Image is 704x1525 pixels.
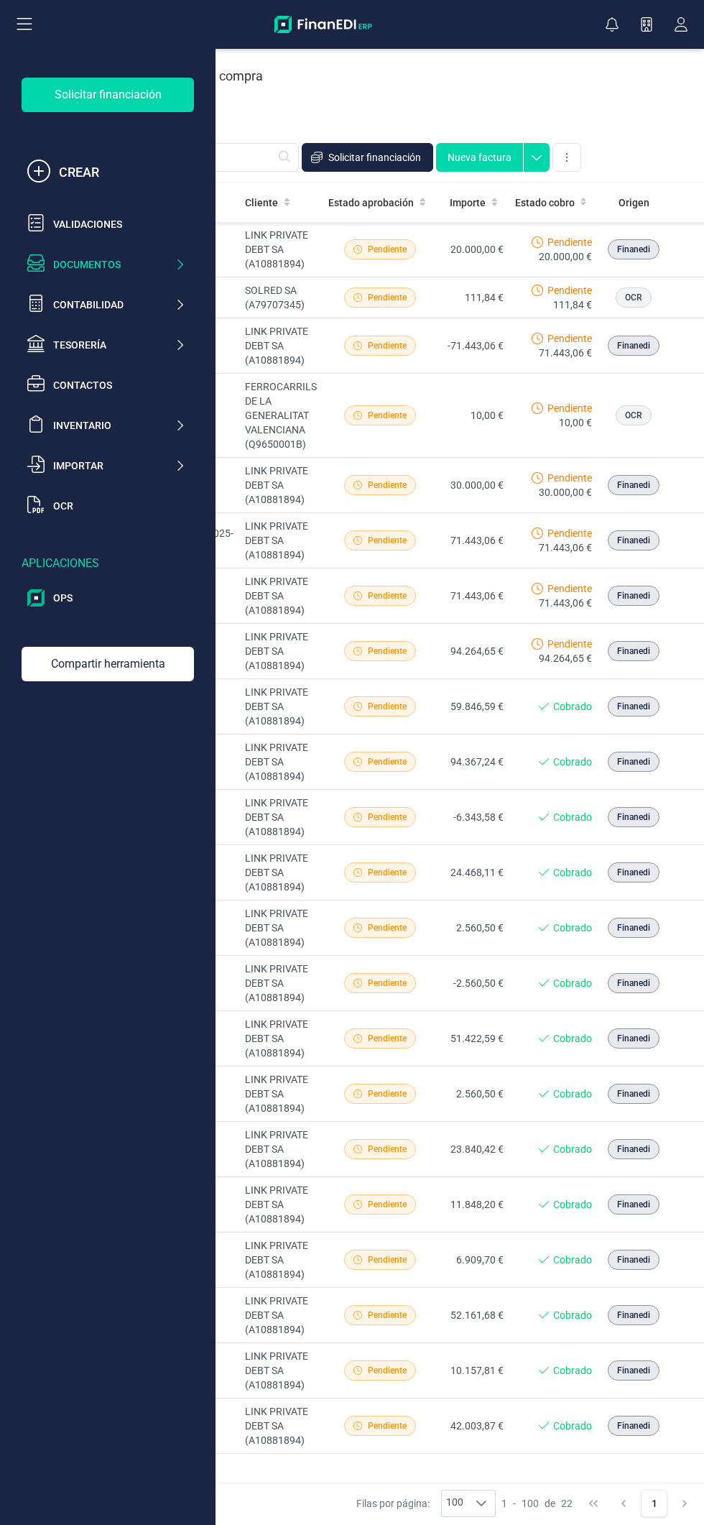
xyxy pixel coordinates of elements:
button: Next Page [671,1490,698,1517]
div: Solicitar financiación [22,78,194,112]
span: Pendiente [547,401,592,415]
span: Solicitar financiación [328,150,421,165]
span: Origen [619,195,649,210]
button: Solicitar financiación [302,143,433,172]
span: 10,00 € [559,415,592,430]
span: Pendiente [368,534,407,547]
span: Pendiente [547,526,592,540]
span: Pendiente [368,1364,407,1377]
span: Pendiente [547,581,592,596]
span: 71.443,06 € [539,596,592,610]
span: Finanedi [617,339,650,352]
div: Documentos [53,257,175,272]
span: Cobrado [553,1087,592,1101]
td: -6.343,58 € [437,790,509,845]
span: Pendiente [368,1087,407,1100]
div: OPS [53,591,185,605]
button: First Page [580,1490,607,1517]
td: LINK PRIVATE DEBT SA (A10881894) [239,318,323,374]
span: Pendiente [368,1198,407,1211]
button: Nueva factura [436,143,523,172]
span: 1 [501,1496,507,1511]
span: Pendiente [368,243,407,256]
td: LINK PRIVATE DEBT SA (A10881894) [239,845,323,900]
td: LINK PRIVATE DEBT SA (A10881894) [239,900,323,956]
span: Cliente [245,195,278,210]
td: LINK PRIVATE DEBT SA (A10881894) [239,1122,323,1177]
span: OCR [625,409,642,422]
td: 71.443,06 € [437,513,509,568]
span: Pendiente [368,339,407,352]
span: Finanedi [617,1198,650,1211]
span: Cobrado [553,976,592,990]
span: Pendiente [368,700,407,713]
span: Pendiente [368,811,407,824]
span: Cobrado [553,755,592,769]
span: Finanedi [617,921,650,934]
td: 94.367,24 € [437,734,509,790]
td: 11.848,20 € [437,1177,509,1233]
td: 111,84 € [437,277,509,318]
span: Finanedi [617,977,650,990]
div: Contactos [53,378,185,392]
div: Filas por página: [356,1490,496,1517]
img: Logo Finanedi [274,16,372,33]
span: Pendiente [368,977,407,990]
div: Inventario [53,418,175,433]
td: LINK PRIVATE DEBT SA (A10881894) [239,513,323,568]
span: Pendiente [547,331,592,346]
td: 52.161,68 € [437,1288,509,1343]
span: Estado cobro [515,195,575,210]
td: LINK PRIVATE DEBT SA (A10881894) [239,956,323,1011]
td: 10.157,81 € [437,1343,509,1399]
td: LINK PRIVATE DEBT SA (A10881894) [239,1399,323,1454]
td: 71.443,06 € [437,568,509,624]
td: 2.560,50 € [437,1066,509,1122]
td: 51.422,59 € [437,1011,509,1066]
td: 23.840,42 € [437,1122,509,1177]
div: CREAR [59,162,185,183]
span: Cobrado [553,1308,592,1322]
span: Importe [450,195,486,210]
div: Compartir herramienta [22,647,194,681]
div: OCR [53,499,185,513]
span: 20.000,00 € [539,249,592,264]
span: 111,84 € [553,298,592,312]
td: 10,00 € [437,374,509,458]
span: Finanedi [617,534,650,547]
span: Finanedi [617,1143,650,1156]
td: SOLRED SA (A79707345) [239,277,323,318]
td: 94.264,65 € [437,624,509,679]
button: Previous Page [610,1490,637,1517]
span: Pendiente [368,755,407,768]
span: Finanedi [617,811,650,824]
span: Cobrado [553,921,592,935]
span: Pendiente [368,479,407,492]
td: LINK PRIVATE DEBT SA (A10881894) [239,734,323,790]
span: Pendiente [368,1309,407,1322]
span: Cobrado [553,810,592,824]
span: Pendiente [368,409,407,422]
td: LINK PRIVATE DEBT SA (A10881894) [239,222,323,277]
td: LINK PRIVATE DEBT SA (A10881894) [239,458,323,513]
span: de [545,1496,555,1511]
td: LINK PRIVATE DEBT SA (A10881894) [239,1288,323,1343]
span: Pendiente [368,921,407,934]
span: 30.000,00 € [539,485,592,499]
span: 22 [561,1496,573,1511]
span: Pendiente [368,1253,407,1266]
span: Finanedi [617,1309,650,1322]
td: 59.846,59 € [437,679,509,734]
span: Finanedi [617,866,650,879]
td: LINK PRIVATE DEBT SA (A10881894) [239,568,323,624]
span: Pendiente [368,866,407,879]
span: 100 [522,1496,539,1511]
td: -2.560,50 € [437,956,509,1011]
span: Cobrado [553,699,592,714]
span: 71.443,06 € [539,540,592,555]
span: Pendiente [368,291,407,304]
td: LINK PRIVATE DEBT SA (A10881894) [239,679,323,734]
span: Cobrado [553,1363,592,1378]
td: -71.443,06 € [437,318,509,374]
span: Finanedi [617,479,650,492]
